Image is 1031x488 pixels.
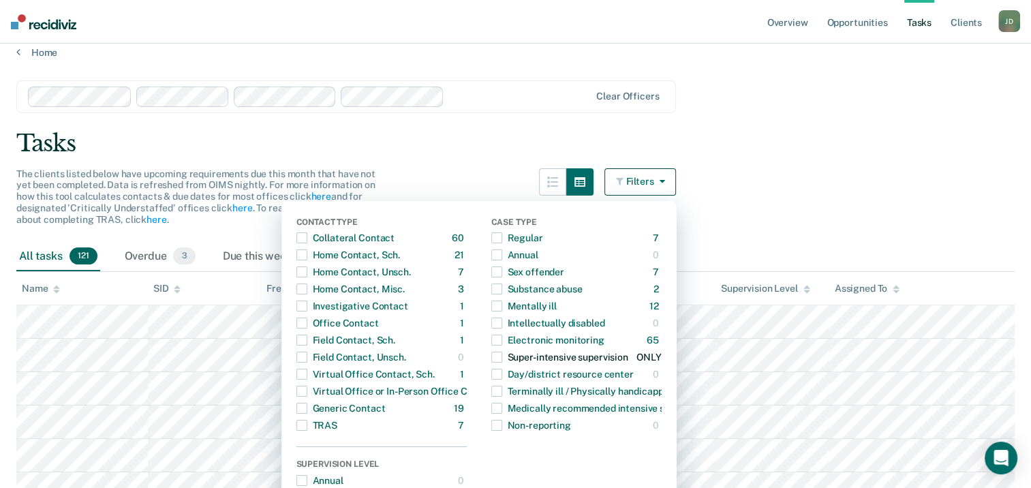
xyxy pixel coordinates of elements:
span: The clients listed below have upcoming requirements due this month that have not yet been complet... [16,168,375,225]
div: Non-reporting [491,414,571,436]
div: 1 [460,329,467,351]
div: Virtual Office Contact, Sch. [296,363,435,385]
a: here [147,214,166,225]
div: 7 [458,261,467,283]
button: Filters [604,168,677,196]
div: Case Type [491,217,662,230]
div: Substance abuse [491,278,583,300]
div: Terminally ill / Physically handicapped [491,380,675,402]
div: Open Intercom Messenger [985,442,1017,474]
span: 121 [70,247,97,265]
div: Electronic monitoring [491,329,604,351]
div: Virtual Office or In-Person Office Contact [296,380,497,402]
div: 19 [454,397,467,419]
div: Generic Contact [296,397,386,419]
div: Investigative Contact [296,295,408,317]
div: SID [153,283,181,294]
div: Day/district resource center [491,363,634,385]
div: 1 [460,295,467,317]
div: 1 [460,363,467,385]
div: 0 [653,312,662,334]
div: Collateral Contact [296,227,395,249]
div: Regular [491,227,543,249]
div: 12 [649,295,662,317]
div: 7 [653,227,662,249]
div: 60 [452,227,467,249]
div: Due this week0 [220,242,323,272]
div: 21 [455,244,467,266]
div: 65 [647,329,662,351]
div: All tasks121 [16,242,100,272]
div: Field Contact, Sch. [296,329,395,351]
div: Tasks [16,129,1015,157]
div: 7 [653,261,662,283]
a: here [311,191,330,202]
div: 2 [653,278,662,300]
div: Supervision Level [721,283,810,294]
div: 0 [653,363,662,385]
div: Clear officers [596,91,659,102]
div: 1 [460,312,467,334]
div: Frequency [266,283,313,294]
div: Intellectually disabled [491,312,605,334]
span: 3 [173,247,195,265]
a: here [232,202,252,213]
div: J D [998,10,1020,32]
div: 3 [458,278,467,300]
div: Home Contact, Unsch. [296,261,411,283]
div: Home Contact, Sch. [296,244,400,266]
div: Medically recommended intensive supervision [491,397,710,419]
button: JD [998,10,1020,32]
div: Field Contact, Unsch. [296,346,406,368]
div: 0 [458,346,467,368]
div: Overdue3 [122,242,198,272]
div: Name [22,283,60,294]
div: 0 [653,244,662,266]
div: 0 [653,414,662,436]
div: Contact Type [296,217,467,230]
a: Home [16,46,1015,59]
div: 7 [458,414,467,436]
div: Supervision Level [296,459,467,472]
div: Mentally ill [491,295,557,317]
div: Office Contact [296,312,379,334]
div: Annual [491,244,538,266]
div: TRAS [296,414,337,436]
div: ONLY [636,346,661,368]
div: Assigned To [835,283,899,294]
div: Home Contact, Misc. [296,278,405,300]
div: Sex offender [491,261,564,283]
img: Recidiviz [11,14,76,29]
div: Super-intensive supervision [491,346,628,368]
